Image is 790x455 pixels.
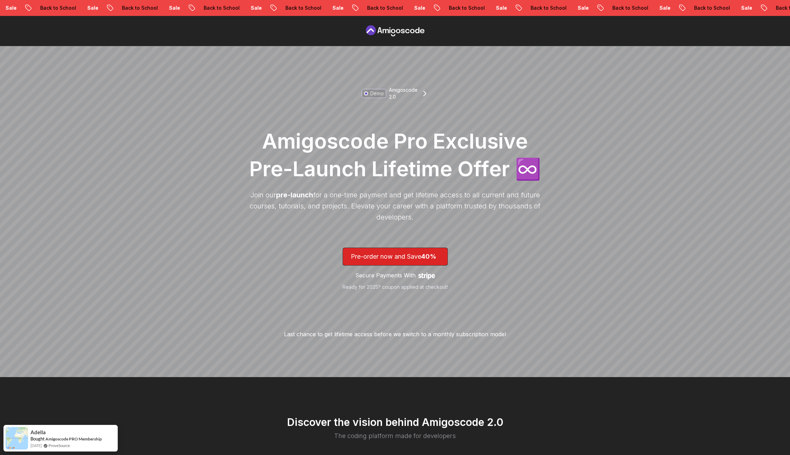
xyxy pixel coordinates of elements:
p: Sale [541,5,563,11]
a: Amigoscode PRO Membership [45,436,102,441]
p: Sale [377,5,399,11]
img: provesource social proof notification image [6,427,28,449]
p: Back to School [657,5,704,11]
p: Sale [214,5,236,11]
h1: Amigoscode Pro Exclusive Pre-Launch Lifetime Offer ♾️ [246,127,544,182]
p: Back to School [3,5,50,11]
p: Back to School [85,5,132,11]
p: Back to School [248,5,295,11]
p: Amigoscode 2.0 [389,87,418,100]
p: Sale [622,5,645,11]
a: ProveSource [48,443,70,448]
span: Bought [30,436,45,441]
p: Pre-order now and Save [351,252,440,261]
p: Ready for 2025? coupon applied at checkout! [343,284,448,291]
h2: Discover the vision behind Amigoscode 2.0 [187,416,603,428]
span: pre-launch [276,191,313,199]
p: Join our for a one-time payment and get lifetime access to all current and future courses, tutori... [246,189,544,223]
p: Back to School [739,5,786,11]
p: The coding platform made for developers [295,431,495,441]
p: Sale [50,5,72,11]
p: Last chance to get lifetime access before we switch to a monthly subscription model [284,330,506,338]
span: [DATE] [30,443,42,448]
p: Back to School [167,5,214,11]
p: Demo [370,90,384,97]
span: Adella [30,429,46,435]
p: Back to School [494,5,541,11]
a: lifetime-access [343,248,448,291]
p: Sale [132,5,154,11]
p: Back to School [575,5,622,11]
p: Sale [295,5,318,11]
span: 40% [421,253,436,260]
a: Pre Order page [364,25,426,36]
p: Sale [704,5,726,11]
p: Back to School [412,5,459,11]
a: DemoAmigoscode 2.0 [360,85,430,102]
p: Sale [459,5,481,11]
p: Back to School [330,5,377,11]
p: Secure Payments With [355,271,416,279]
